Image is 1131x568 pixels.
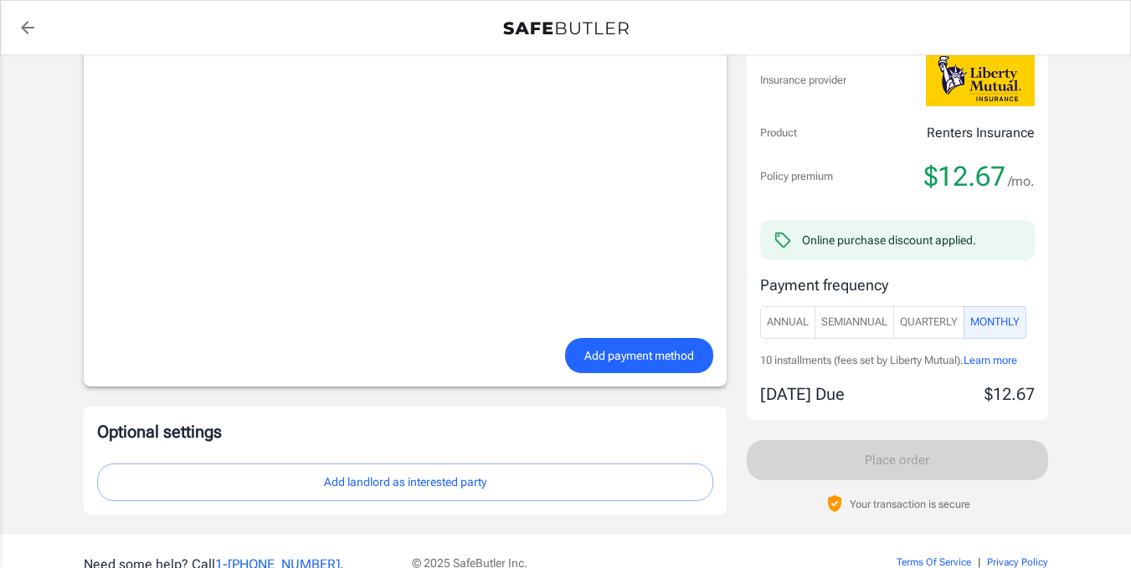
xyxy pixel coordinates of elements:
[850,496,970,512] p: Your transaction is secure
[970,313,1020,332] span: Monthly
[926,54,1035,106] img: Liberty Mutual
[97,420,713,443] p: Optional settings
[584,345,694,366] span: Add payment method
[821,313,887,332] span: SemiAnnual
[760,274,1035,296] p: Payment frequency
[11,11,44,44] a: back to quotes
[815,306,894,339] button: SemiAnnual
[767,313,809,332] span: Annual
[760,168,833,185] p: Policy premium
[760,354,964,366] span: 10 installments (fees set by Liberty Mutual).
[503,22,629,35] img: Back to quotes
[978,556,980,568] span: |
[964,306,1026,339] button: Monthly
[897,556,971,568] a: Terms Of Service
[565,338,713,374] button: Add payment method
[900,313,958,332] span: Quarterly
[760,306,815,339] button: Annual
[893,306,964,339] button: Quarterly
[760,72,846,89] p: Insurance provider
[924,160,1005,193] span: $12.67
[1008,170,1035,193] span: /mo.
[97,463,713,501] button: Add landlord as interested party
[964,354,1017,366] span: Learn more
[927,123,1035,143] p: Renters Insurance
[760,125,797,141] p: Product
[984,381,1035,407] p: $12.67
[987,556,1048,568] a: Privacy Policy
[760,381,845,407] p: [DATE] Due
[802,232,976,248] div: Online purchase discount applied.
